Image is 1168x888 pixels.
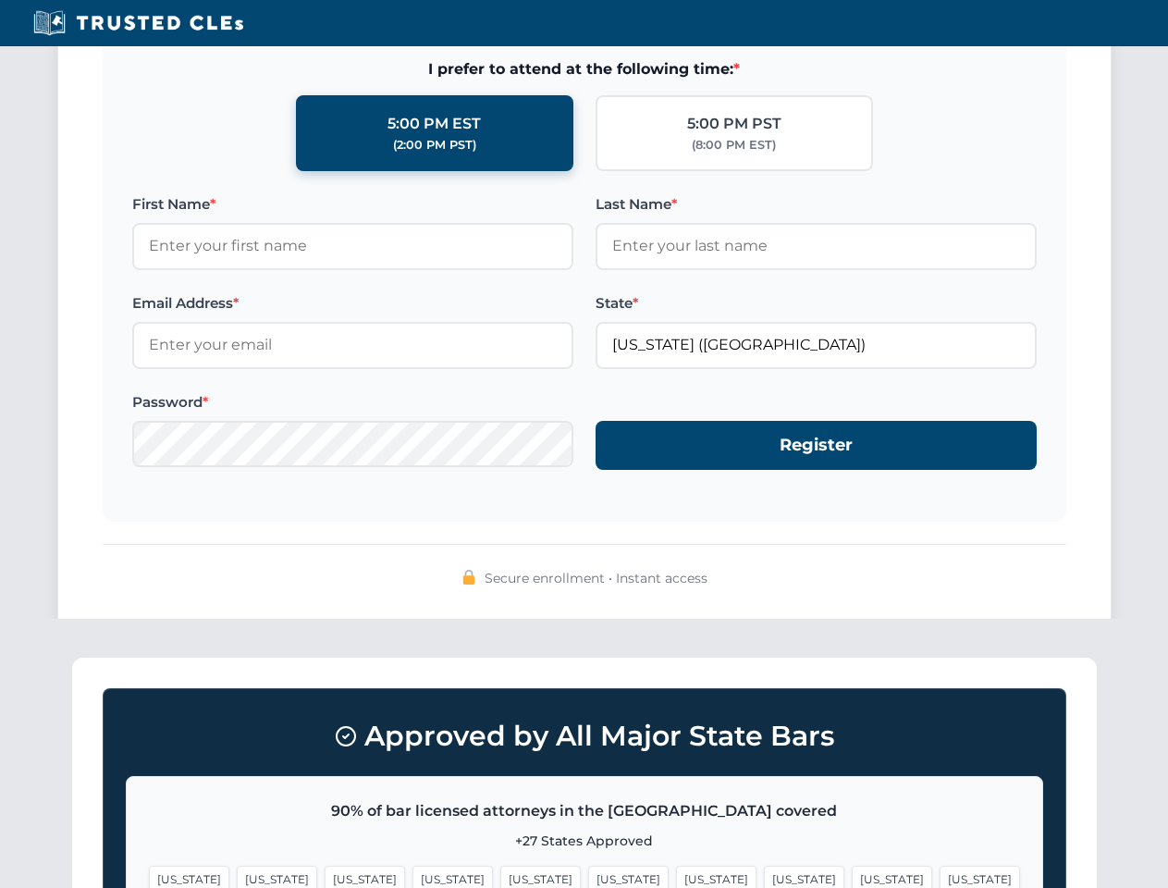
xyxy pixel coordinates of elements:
[28,9,249,37] img: Trusted CLEs
[132,322,573,368] input: Enter your email
[596,421,1037,470] button: Register
[485,568,707,588] span: Secure enrollment • Instant access
[461,570,476,585] img: 🔒
[387,112,481,136] div: 5:00 PM EST
[596,223,1037,269] input: Enter your last name
[596,322,1037,368] input: Florida (FL)
[149,831,1020,851] p: +27 States Approved
[132,292,573,314] label: Email Address
[596,193,1037,216] label: Last Name
[132,57,1037,81] span: I prefer to attend at the following time:
[149,799,1020,823] p: 90% of bar licensed attorneys in the [GEOGRAPHIC_DATA] covered
[126,711,1043,761] h3: Approved by All Major State Bars
[687,112,781,136] div: 5:00 PM PST
[132,223,573,269] input: Enter your first name
[393,136,476,154] div: (2:00 PM PST)
[596,292,1037,314] label: State
[132,193,573,216] label: First Name
[692,136,776,154] div: (8:00 PM EST)
[132,391,573,413] label: Password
